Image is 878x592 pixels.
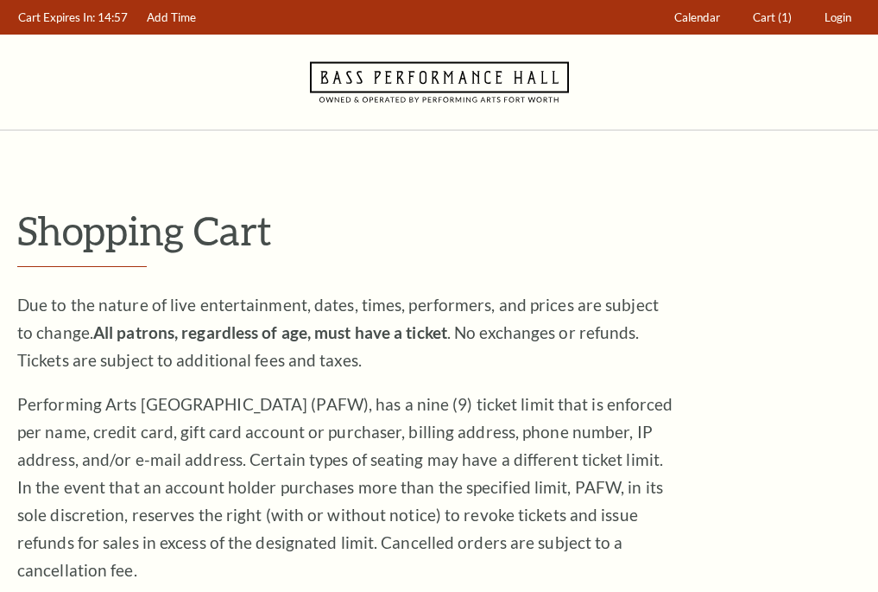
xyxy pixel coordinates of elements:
[98,10,128,24] span: 14:57
[674,10,720,24] span: Calendar
[139,1,205,35] a: Add Time
[817,1,860,35] a: Login
[17,391,673,584] p: Performing Arts [GEOGRAPHIC_DATA] (PAFW), has a nine (9) ticket limit that is enforced per name, ...
[17,208,861,252] p: Shopping Cart
[753,10,775,24] span: Cart
[17,295,659,370] span: Due to the nature of live entertainment, dates, times, performers, and prices are subject to chan...
[93,322,447,342] strong: All patrons, regardless of age, must have a ticket
[745,1,800,35] a: Cart (1)
[18,10,95,24] span: Cart Expires In:
[666,1,729,35] a: Calendar
[824,10,851,24] span: Login
[778,10,792,24] span: (1)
